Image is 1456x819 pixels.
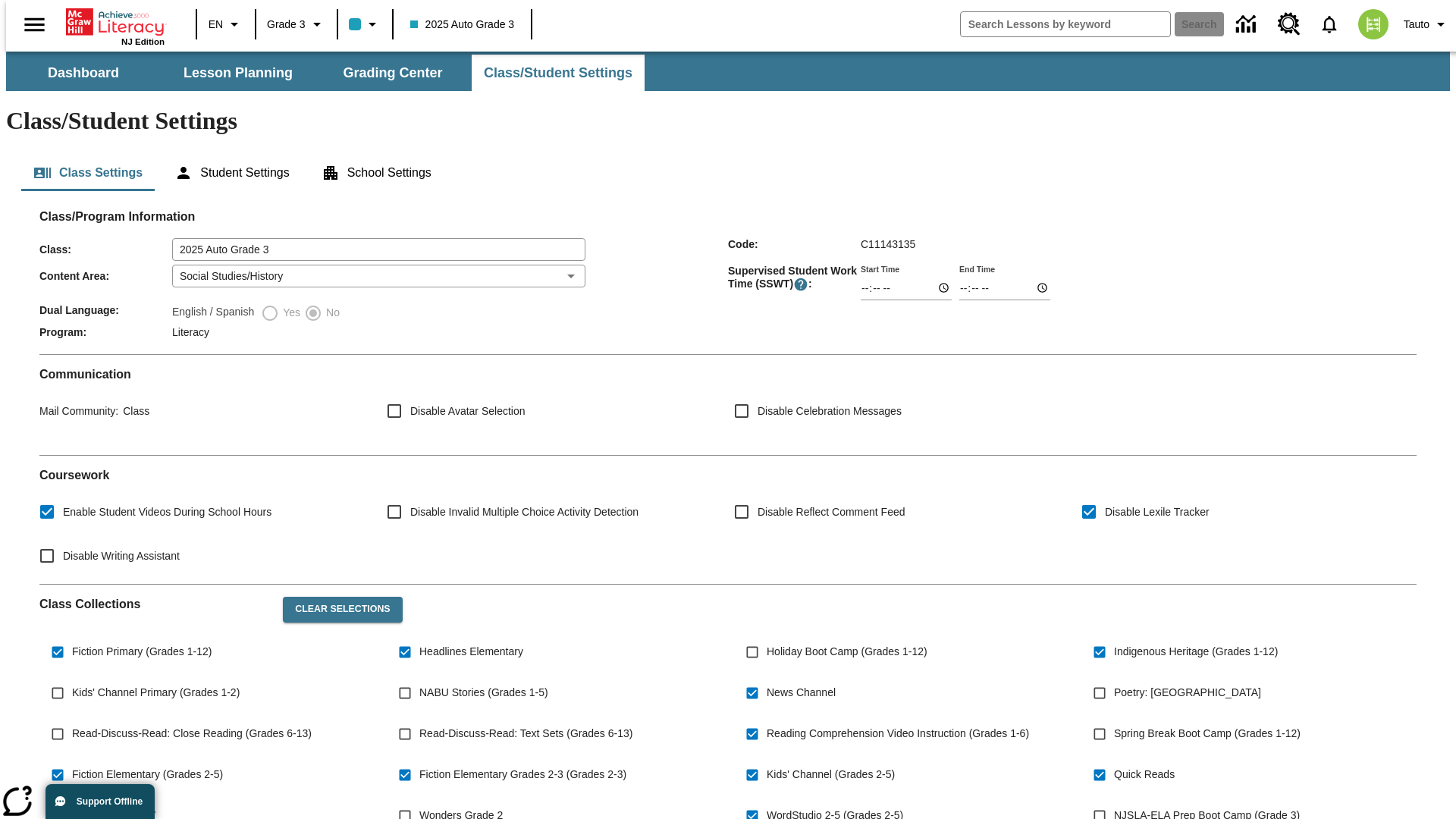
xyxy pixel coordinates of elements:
[39,367,1417,443] div: Communication
[21,155,155,191] button: Class Settings
[758,504,905,520] span: Disable Reflect Comment Feed
[1114,685,1261,701] span: Poetry: [GEOGRAPHIC_DATA]
[209,17,223,33] span: EN
[472,55,645,91] button: Class/Student Settings
[793,277,808,292] button: Supervised Student Work Time is the timeframe when students can take LevelSet and when lessons ar...
[162,55,314,91] button: Lesson Planning
[172,326,209,338] span: Literacy
[66,7,165,37] a: Home
[484,64,632,82] span: Class/Student Settings
[77,796,143,807] span: Support Offline
[39,224,1417,342] div: Class/Program Information
[343,11,388,38] button: Class color is light blue. Change class color
[39,243,172,256] span: Class :
[728,265,861,292] span: Supervised Student Work Time (SSWT) :
[72,767,223,783] span: Fiction Elementary (Grades 2-5)
[410,403,526,419] span: Disable Avatar Selection
[410,504,639,520] span: Disable Invalid Multiple Choice Activity Detection
[39,597,271,611] h2: Class Collections
[1269,4,1310,45] a: Resource Center, Will open in new tab
[1398,11,1456,38] button: Profile/Settings
[861,238,915,250] span: C11143135
[184,64,293,82] span: Lesson Planning
[45,784,155,819] button: Support Offline
[861,263,899,275] label: Start Time
[63,504,271,520] span: Enable Student Videos During School Hours
[66,5,165,46] div: Home
[419,685,548,701] span: NABU Stories (Grades 1-5)
[39,468,1417,482] h2: Course work
[8,55,159,91] button: Dashboard
[267,17,306,33] span: Grade 3
[6,107,1450,135] h1: Class/Student Settings
[1105,504,1210,520] span: Disable Lexile Tracker
[202,11,250,38] button: Language: EN, Select a language
[72,644,212,660] span: Fiction Primary (Grades 1-12)
[1227,4,1269,45] a: Data Center
[1404,17,1429,33] span: Tauto
[279,305,300,321] span: Yes
[767,767,895,783] span: Kids' Channel (Grades 2-5)
[39,367,1417,381] h2: Communication
[39,468,1417,572] div: Coursework
[118,405,149,417] span: Class
[6,55,646,91] div: SubNavbar
[309,155,444,191] button: School Settings
[317,55,469,91] button: Grading Center
[121,37,165,46] span: NJ Edition
[767,726,1029,742] span: Reading Comprehension Video Instruction (Grades 1-6)
[343,64,442,82] span: Grading Center
[172,238,585,261] input: Class
[48,64,119,82] span: Dashboard
[72,726,312,742] span: Read-Discuss-Read: Close Reading (Grades 6-13)
[39,209,1417,224] h2: Class/Program Information
[959,263,995,275] label: End Time
[1114,767,1175,783] span: Quick Reads
[419,644,523,660] span: Headlines Elementary
[758,403,902,419] span: Disable Celebration Messages
[767,644,927,660] span: Holiday Boot Camp (Grades 1-12)
[1310,5,1349,44] a: Notifications
[419,726,632,742] span: Read-Discuss-Read: Text Sets (Grades 6-13)
[63,548,180,564] span: Disable Writing Assistant
[39,405,118,417] span: Mail Community :
[172,304,254,322] label: English / Spanish
[21,155,1435,191] div: Class/Student Settings
[1114,644,1278,660] span: Indigenous Heritage (Grades 1-12)
[283,597,402,623] button: Clear Selections
[39,326,172,338] span: Program :
[410,17,515,33] span: 2025 Auto Grade 3
[419,767,626,783] span: Fiction Elementary Grades 2-3 (Grades 2-3)
[39,304,172,316] span: Dual Language :
[39,270,172,282] span: Content Area :
[72,685,240,701] span: Kids' Channel Primary (Grades 1-2)
[172,265,585,287] div: Social Studies/History
[1349,5,1398,44] button: Select a new avatar
[162,155,301,191] button: Student Settings
[322,305,340,321] span: No
[261,11,332,38] button: Grade: Grade 3, Select a grade
[1114,726,1301,742] span: Spring Break Boot Camp (Grades 1-12)
[767,685,836,701] span: News Channel
[12,2,57,47] button: Open side menu
[728,238,861,250] span: Code :
[6,52,1450,91] div: SubNavbar
[961,12,1170,36] input: search field
[1358,9,1389,39] img: avatar image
